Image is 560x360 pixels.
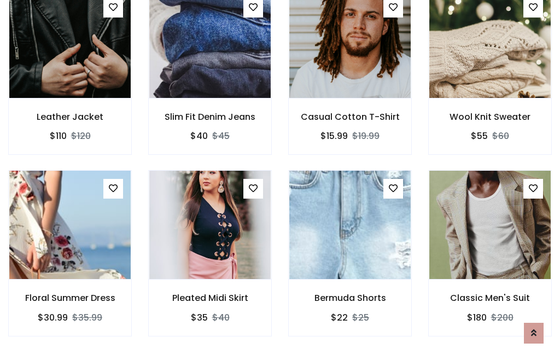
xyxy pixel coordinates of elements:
h6: $55 [471,131,488,141]
del: $19.99 [352,130,380,142]
h6: Classic Men's Suit [429,293,551,303]
h6: $180 [467,312,487,323]
h6: Bermuda Shorts [289,293,411,303]
h6: Wool Knit Sweater [429,112,551,122]
del: $40 [212,311,230,324]
h6: Pleated Midi Skirt [149,293,271,303]
del: $45 [212,130,230,142]
del: $35.99 [72,311,102,324]
h6: Casual Cotton T-Shirt [289,112,411,122]
del: $25 [352,311,369,324]
h6: Floral Summer Dress [9,293,131,303]
h6: Leather Jacket [9,112,131,122]
h6: $35 [191,312,208,323]
h6: $110 [50,131,67,141]
h6: $40 [190,131,208,141]
del: $120 [71,130,91,142]
h6: Slim Fit Denim Jeans [149,112,271,122]
h6: $15.99 [320,131,348,141]
h6: $30.99 [38,312,68,323]
del: $60 [492,130,509,142]
del: $200 [491,311,514,324]
h6: $22 [331,312,348,323]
